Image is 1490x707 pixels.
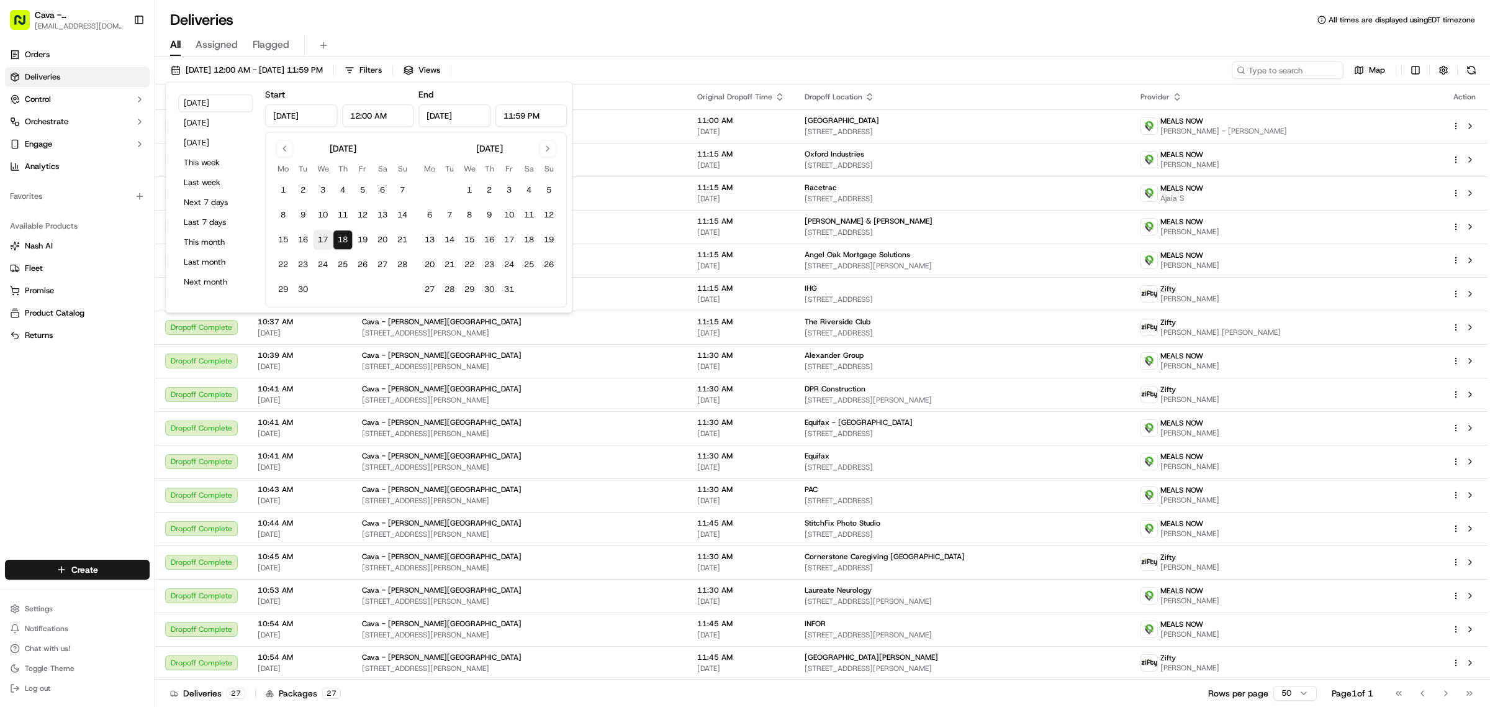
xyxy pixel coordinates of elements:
th: Tuesday [440,162,459,175]
h1: Deliveries [170,10,233,30]
button: Toggle Theme [5,660,150,677]
span: 10:41 AM [258,417,342,427]
button: Go to next month [539,140,556,157]
span: Notifications [25,624,68,634]
span: MEALS NOW [1160,485,1203,495]
button: 8 [273,205,293,225]
span: [DATE] 12:00 AM - [DATE] 11:59 PM [186,65,323,76]
span: [DATE] [258,395,342,405]
button: 2 [293,180,313,200]
span: MEALS NOW [1160,150,1203,160]
span: Product Catalog [25,308,84,319]
span: 10:37 AM [258,317,342,327]
span: Promise [25,285,54,296]
span: Settings [25,604,53,614]
p: Welcome 👋 [12,50,226,70]
input: Time [342,104,414,127]
button: 5 [539,180,559,200]
button: Fleet [5,258,150,278]
span: [PERSON_NAME] & [PERSON_NAME] [805,216,932,226]
img: zifty-logo-trans-sq.png [1141,386,1157,403]
button: Last 7 days [178,214,253,231]
img: zifty-logo-trans-sq.png [1141,554,1157,570]
span: Toggle Theme [25,664,74,673]
button: 18 [519,230,539,250]
span: Flagged [253,37,289,52]
a: Powered byPylon [88,308,150,317]
span: Zifty [1160,317,1176,327]
span: [PERSON_NAME] [1160,495,1219,505]
button: 26 [353,255,372,275]
div: Available Products [5,216,150,236]
button: 9 [293,205,313,225]
img: melas_now_logo.png [1141,185,1157,201]
th: Friday [353,162,372,175]
button: 22 [459,255,479,275]
span: Map [1369,65,1385,76]
button: 15 [273,230,293,250]
span: [DATE] [697,429,785,439]
button: 17 [313,230,333,250]
img: melas_now_logo.png [1141,152,1157,168]
span: [GEOGRAPHIC_DATA] [805,116,879,125]
span: Create [71,563,98,576]
img: melas_now_logo.png [1141,487,1157,503]
span: Cava - [PERSON_NAME][GEOGRAPHIC_DATA] [362,451,521,461]
button: 4 [519,180,539,200]
img: zifty-logo-trans-sq.png [1141,286,1157,302]
span: 11:15 AM [697,250,785,260]
span: MEALS NOW [1160,418,1203,428]
img: melas_now_logo.png [1141,252,1157,268]
span: [PERSON_NAME] - [PERSON_NAME] [1160,126,1287,136]
span: Pylon [124,308,150,317]
a: Promise [10,285,145,296]
th: Monday [420,162,440,175]
button: 6 [420,205,440,225]
img: 1736555255976-a54dd68f-1ca7-489b-9aae-adbdc363a1c4 [12,119,35,141]
span: Original Dropoff Time [697,92,772,102]
span: MEALS NOW [1160,452,1203,462]
button: Cava - [PERSON_NAME][GEOGRAPHIC_DATA] [35,9,124,21]
img: melas_now_logo.png [1141,353,1157,369]
span: Equifax [805,451,829,461]
button: 4 [333,180,353,200]
span: [STREET_ADDRESS] [805,194,1121,204]
span: Alexander Group [805,350,864,360]
th: Saturday [519,162,539,175]
th: Wednesday [459,162,479,175]
img: melas_now_logo.png [1141,420,1157,436]
span: [STREET_ADDRESS][PERSON_NAME] [362,496,677,506]
span: Deliveries [25,71,60,83]
button: Control [5,89,150,109]
span: [DATE] [110,226,135,236]
span: Nash AI [25,240,53,252]
span: Orders [25,49,50,60]
button: Product Catalog [5,303,150,323]
button: 19 [539,230,559,250]
button: Chat with us! [5,640,150,657]
button: 10 [313,205,333,225]
span: IHG [805,283,817,293]
span: MEALS NOW [1160,116,1203,126]
span: Cava - [PERSON_NAME][GEOGRAPHIC_DATA] [362,417,521,427]
div: Action [1452,92,1478,102]
span: [STREET_ADDRESS] [805,328,1121,338]
button: 31 [499,280,519,299]
span: Orchestrate [25,116,68,127]
span: Ajaia S [1160,193,1203,203]
button: 29 [459,280,479,299]
a: Returns [10,330,145,341]
div: Start new chat [56,119,204,131]
a: Analytics [5,157,150,176]
span: Filters [359,65,382,76]
span: DPR Construction [805,384,865,394]
span: Equifax - [GEOGRAPHIC_DATA] [805,417,913,427]
button: 8 [459,205,479,225]
button: Last month [178,253,253,271]
span: [PERSON_NAME] [1160,428,1219,438]
button: 16 [479,230,499,250]
span: [DATE] [258,429,342,439]
span: [DATE] [258,496,342,506]
button: Engage [5,134,150,154]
